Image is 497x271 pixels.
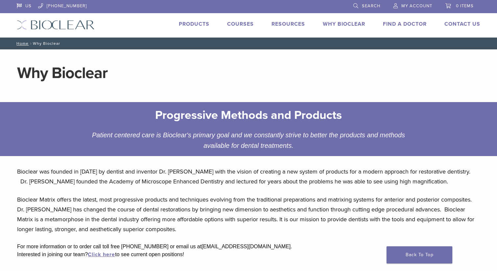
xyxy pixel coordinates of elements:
[17,167,480,186] p: Bioclear was founded in [DATE] by dentist and inventor Dr. [PERSON_NAME] with the vision of creat...
[227,21,254,27] a: Courses
[362,3,380,9] span: Search
[383,21,427,27] a: Find A Doctor
[401,3,432,9] span: My Account
[17,65,480,81] h1: Why Bioclear
[444,21,480,27] a: Contact Us
[456,3,474,9] span: 0 items
[12,38,485,49] nav: Why Bioclear
[387,246,452,263] a: Back To Top
[17,20,95,30] img: Bioclear
[272,21,305,27] a: Resources
[323,21,365,27] a: Why Bioclear
[14,41,29,46] a: Home
[83,130,414,151] div: Patient centered care is Bioclear's primary goal and we constantly strive to better the products ...
[17,243,480,251] div: For more information or to order call toll free [PHONE_NUMBER] or email us at [EMAIL_ADDRESS][DOM...
[88,107,409,123] h2: Progressive Methods and Products
[17,195,480,234] p: Bioclear Matrix offers the latest, most progressive products and techniques evolving from the tra...
[88,251,115,258] a: Click here
[29,42,33,45] span: /
[179,21,209,27] a: Products
[17,251,480,258] div: Interested in joining our team? to see current open positions!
